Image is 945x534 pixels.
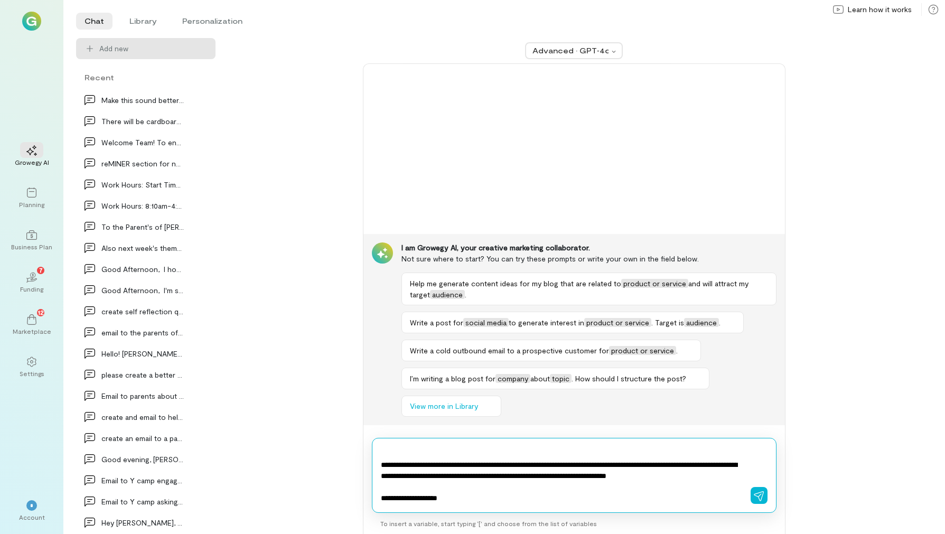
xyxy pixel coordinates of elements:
span: product or service [609,346,676,355]
div: There will be cardboard boomerangs ready that the… [101,116,184,127]
a: Marketplace [13,306,51,344]
button: Write a cold outbound email to a prospective customer forproduct or service. [401,340,701,361]
button: View more in Library [401,396,501,417]
div: Welcome Team! To ensure a successful and enjoyabl… [101,137,184,148]
span: and will attract my target [410,279,748,299]
span: Help me generate content ideas for my blog that are related to [410,279,621,288]
span: Add new [99,43,128,54]
div: reMINER section for newsletter for camp staff li… [101,158,184,169]
span: company [495,374,530,383]
a: Growegy AI [13,137,51,175]
span: Write a cold outbound email to a prospective customer for [410,346,609,355]
div: create and email to help desk to Close Out - ICE… [101,411,184,423]
span: . Target is [651,318,684,327]
span: . How should I structure the post? [572,374,686,383]
div: Hey [PERSON_NAME], checking in. I spoke to [PERSON_NAME] [DATE]… [101,517,184,528]
span: . [676,346,678,355]
div: create an email to a parent that below is what we… [101,433,184,444]
a: Business Plan [13,221,51,259]
div: Not sure where to start? You can try these prompts or write your own in the field below. [401,253,776,264]
span: audience [684,318,719,327]
span: product or service [621,279,688,288]
span: . [465,290,466,299]
div: Growegy AI [15,158,49,166]
li: Chat [76,13,113,30]
div: Good evening, [PERSON_NAME] has a doctor's appointment o… [101,454,184,465]
span: to generate interest in [509,318,584,327]
div: To the Parent's of [PERSON_NAME]: We are pleas… [101,221,184,232]
div: email to the parents of [PERSON_NAME] that she… [101,327,184,338]
div: Good Afternoon, I'm sorry for not getting back… [101,285,184,296]
div: Make this sound better I also have a question:… [101,95,184,106]
span: I’m writing a blog post for [410,374,495,383]
div: Recent [76,72,216,83]
div: Funding [20,285,43,293]
div: please create a better email to Y [PERSON_NAME]… [101,369,184,380]
span: social media [463,318,509,327]
div: *Account [13,492,51,530]
a: Planning [13,179,51,217]
li: Personalization [174,13,251,30]
div: Email to Y camp asking them to reserache and look… [101,496,184,507]
div: Advanced · GPT‑4o [532,45,609,56]
span: audience [430,290,465,299]
span: 12 [38,307,44,317]
div: Work Hours: 8:10am-4:35pm with a 30-minute… [101,200,184,211]
div: Settings [20,369,44,378]
span: View more in Library [410,401,478,411]
span: Learn how it works [848,4,912,15]
div: Business Plan [11,242,52,251]
div: Also next week's theme is Amazing race! So fin… [101,242,184,254]
span: product or service [584,318,651,327]
div: Planning [19,200,44,209]
div: Marketplace [13,327,51,335]
button: Help me generate content ideas for my blog that are related toproduct or serviceand will attract ... [401,273,776,305]
button: I’m writing a blog post forcompanyabouttopic. How should I structure the post? [401,368,709,389]
span: about [530,374,550,383]
span: 7 [39,265,43,275]
div: Email to Y camp engagement asking them to researc… [101,475,184,486]
div: Hello! [PERSON_NAME] came in requesting a refu… [101,348,184,359]
li: Library [121,13,165,30]
div: I am Growegy AI, your creative marketing collaborator. [401,242,776,253]
div: Account [19,513,45,521]
div: create self reflection questions for CIT's that a… [101,306,184,317]
span: topic [550,374,572,383]
button: Write a post forsocial mediato generate interest inproduct or service. Target isaudience. [401,312,744,333]
a: Funding [13,264,51,302]
div: Work Hours: Start Time: 8:10 AM End Time: 4:35 P… [101,179,184,190]
a: Settings [13,348,51,386]
div: To insert a variable, start typing ‘[’ and choose from the list of variables [372,513,776,534]
div: Good Afternoon, I hope you are doing well. I wa… [101,264,184,275]
div: Email to parents about behavior of our [DEMOGRAPHIC_DATA]… [101,390,184,401]
span: . [719,318,721,327]
span: Write a post for [410,318,463,327]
